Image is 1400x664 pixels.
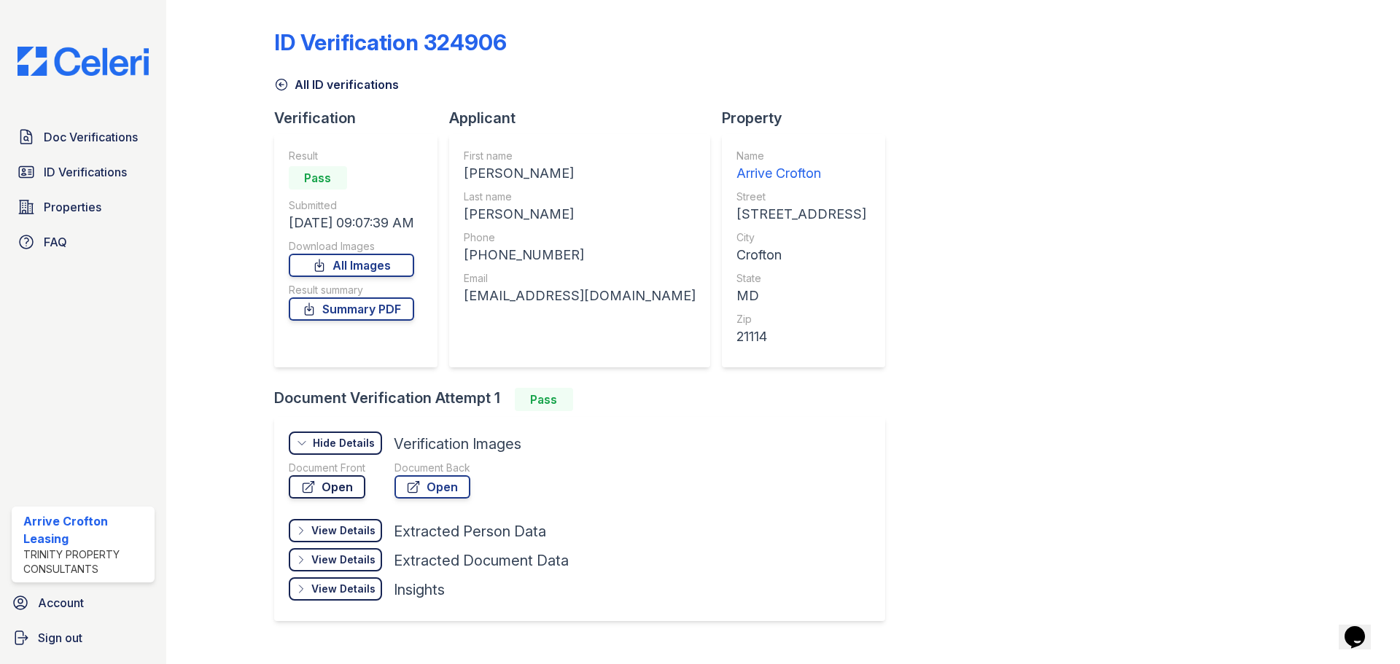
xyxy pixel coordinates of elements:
a: All Images [289,254,414,277]
span: Account [38,594,84,612]
span: Sign out [38,629,82,647]
a: Sign out [6,623,160,652]
div: Insights [394,579,445,600]
div: Document Back [394,461,470,475]
div: City [736,230,866,245]
div: Extracted Person Data [394,521,546,542]
div: Pass [289,166,347,190]
a: Open [289,475,365,499]
div: Result [289,149,414,163]
div: Arrive Crofton [736,163,866,184]
div: ID Verification 324906 [274,29,507,55]
a: Doc Verifications [12,122,155,152]
div: Download Images [289,239,414,254]
div: Email [464,271,696,286]
div: [EMAIL_ADDRESS][DOMAIN_NAME] [464,286,696,306]
div: 21114 [736,327,866,347]
a: Properties [12,192,155,222]
div: Last name [464,190,696,204]
div: [PERSON_NAME] [464,163,696,184]
div: Verification [274,108,449,128]
div: View Details [311,582,376,596]
div: MD [736,286,866,306]
div: Verification Images [394,434,521,454]
span: Properties [44,198,101,216]
a: Account [6,588,160,617]
div: Pass [515,388,573,411]
div: Arrive Crofton Leasing [23,512,149,547]
a: Name Arrive Crofton [736,149,866,184]
div: Trinity Property Consultants [23,547,149,577]
span: ID Verifications [44,163,127,181]
div: [STREET_ADDRESS] [736,204,866,224]
div: [PERSON_NAME] [464,204,696,224]
div: Phone [464,230,696,245]
div: Name [736,149,866,163]
a: Summary PDF [289,297,414,321]
div: Zip [736,312,866,327]
div: State [736,271,866,286]
div: View Details [311,552,376,567]
iframe: chat widget [1339,606,1385,649]
div: First name [464,149,696,163]
div: [PHONE_NUMBER] [464,245,696,265]
div: Street [736,190,866,204]
a: All ID verifications [274,76,399,93]
span: FAQ [44,233,67,251]
div: Result summary [289,283,414,297]
div: Document Front [289,461,365,475]
div: Crofton [736,245,866,265]
a: FAQ [12,227,155,257]
div: Hide Details [313,436,375,450]
div: View Details [311,523,376,538]
span: Doc Verifications [44,128,138,146]
div: Extracted Document Data [394,550,569,571]
div: Document Verification Attempt 1 [274,388,897,411]
div: Submitted [289,198,414,213]
a: ID Verifications [12,157,155,187]
div: Property [722,108,897,128]
a: Open [394,475,470,499]
div: Applicant [449,108,722,128]
div: [DATE] 09:07:39 AM [289,213,414,233]
img: CE_Logo_Blue-a8612792a0a2168367f1c8372b55b34899dd931a85d93a1a3d3e32e68fde9ad4.png [6,47,160,76]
